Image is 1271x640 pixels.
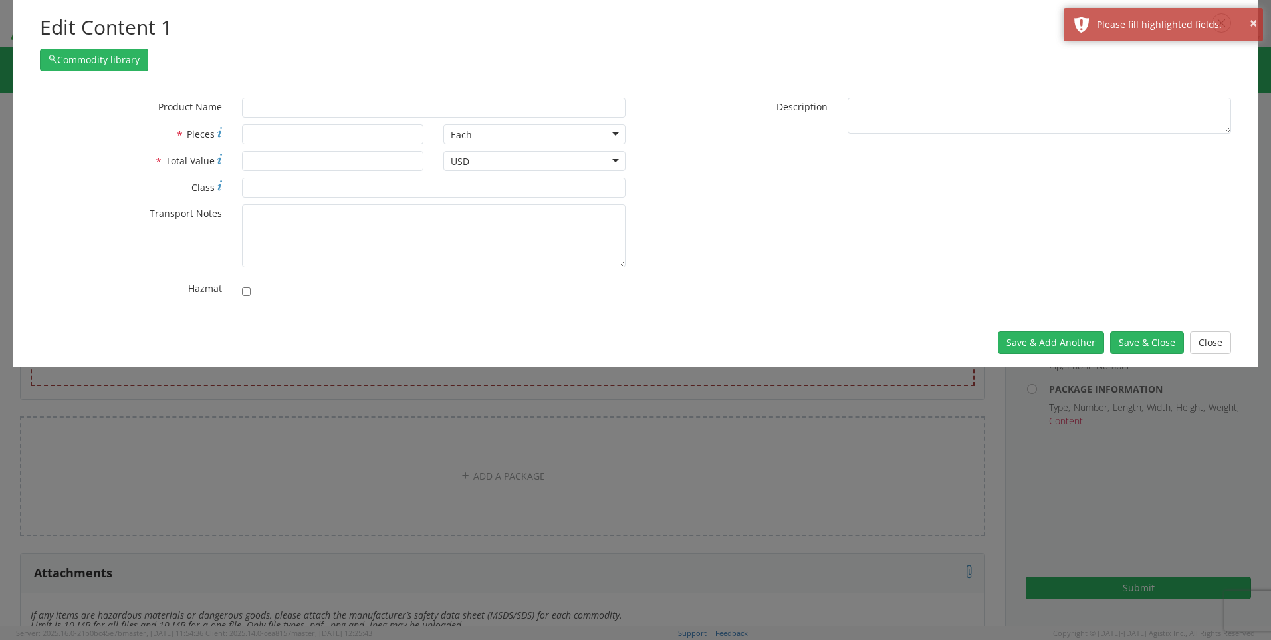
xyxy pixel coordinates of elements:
span: Class [191,181,215,194]
div: USD [451,155,469,168]
span: Total Value [166,154,215,167]
button: Save & Close [1110,331,1184,354]
button: Save & Add Another [998,331,1104,354]
span: Hazmat [188,282,222,295]
div: Each [451,128,472,142]
button: Close [1190,331,1231,354]
span: Transport Notes [150,207,222,220]
span: Pieces [187,128,215,140]
button: × [1250,14,1257,33]
button: Commodity library [40,49,148,71]
span: Description [776,100,828,113]
span: Product Name [158,100,222,113]
div: Please fill highlighted fields. [1097,18,1253,31]
h2: Edit Content 1 [40,13,1231,42]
